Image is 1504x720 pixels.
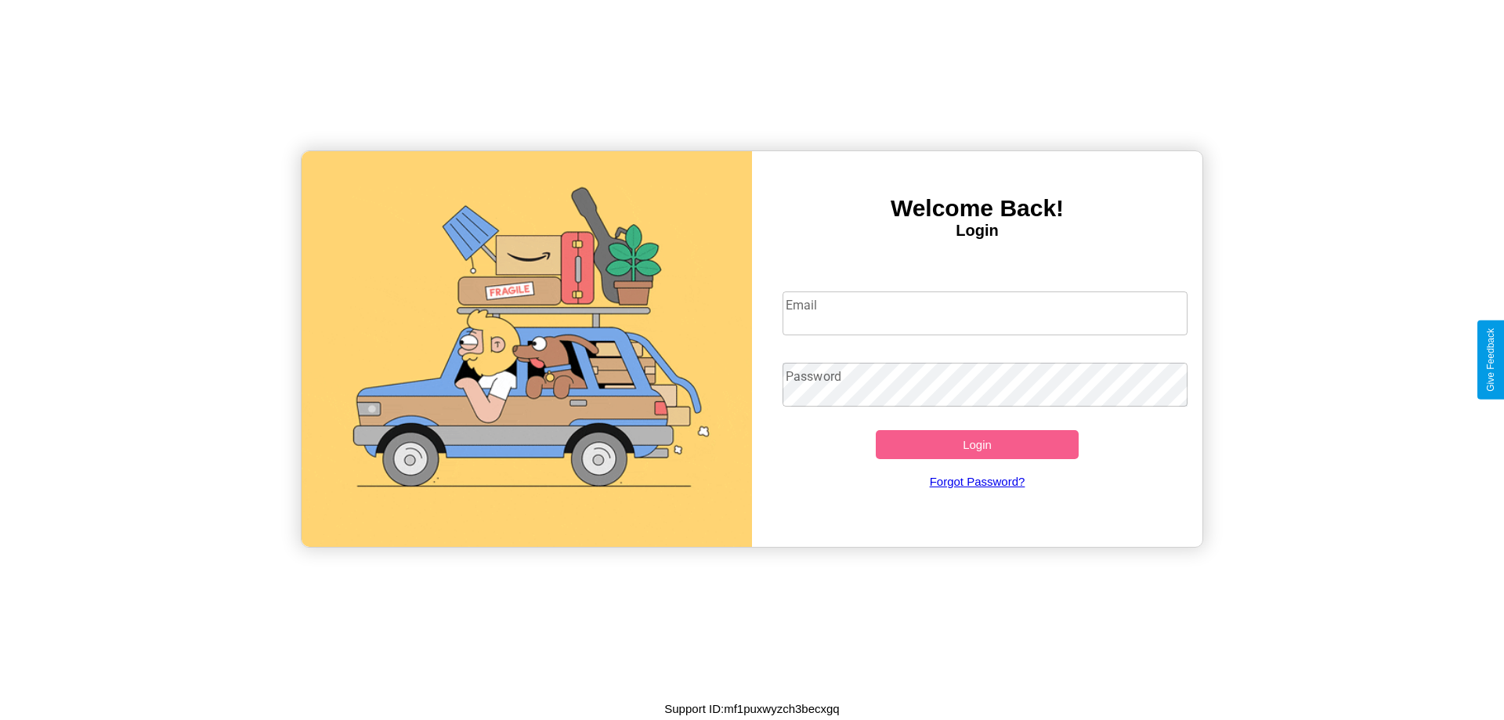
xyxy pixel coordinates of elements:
[876,430,1079,459] button: Login
[664,698,839,719] p: Support ID: mf1puxwyzch3becxgq
[1485,328,1496,392] div: Give Feedback
[752,195,1202,222] h3: Welcome Back!
[752,222,1202,240] h4: Login
[775,459,1180,504] a: Forgot Password?
[302,151,752,547] img: gif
